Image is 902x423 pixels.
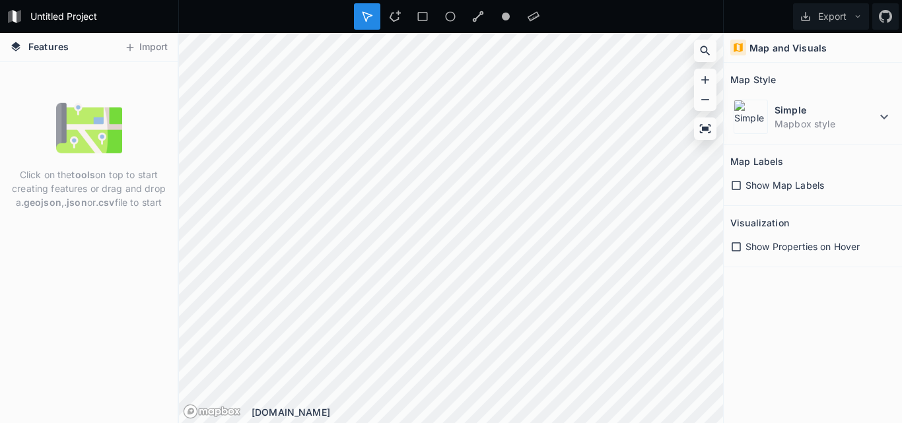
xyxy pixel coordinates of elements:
[730,212,789,233] h2: Visualization
[775,117,876,131] dd: Mapbox style
[746,178,824,192] span: Show Map Labels
[252,405,723,419] div: [DOMAIN_NAME]
[10,168,168,209] p: Click on the on top to start creating features or drag and drop a , or file to start
[64,197,87,208] strong: .json
[793,3,869,30] button: Export
[746,240,860,253] span: Show Properties on Hover
[56,95,122,161] img: empty
[71,169,95,180] strong: tools
[730,151,783,172] h2: Map Labels
[749,41,827,55] h4: Map and Visuals
[183,404,241,419] a: Mapbox logo
[775,103,876,117] dt: Simple
[734,100,768,134] img: Simple
[96,197,115,208] strong: .csv
[21,197,61,208] strong: .geojson
[28,40,69,53] span: Features
[730,69,776,90] h2: Map Style
[118,37,174,58] button: Import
